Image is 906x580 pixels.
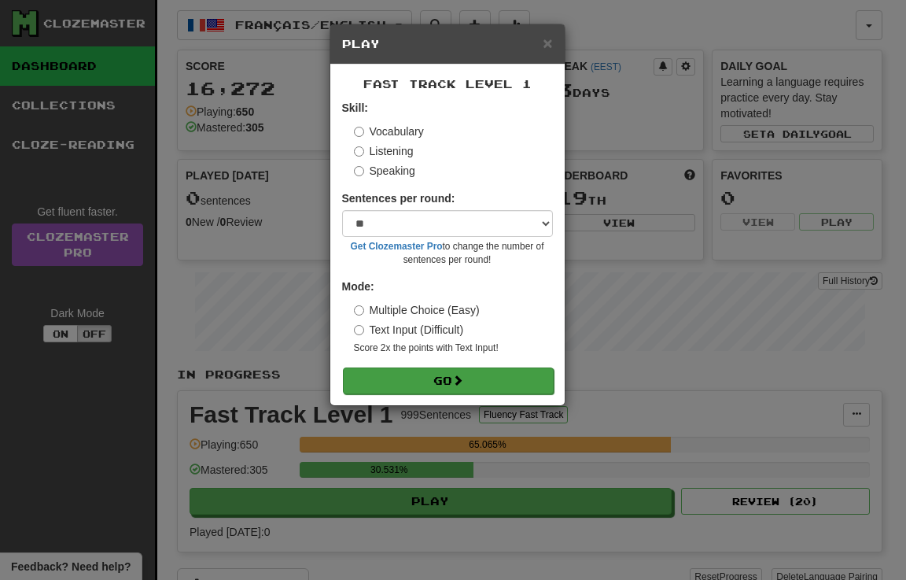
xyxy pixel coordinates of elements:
label: Vocabulary [354,124,424,139]
button: Close [543,35,552,51]
label: Multiple Choice (Easy) [354,302,480,318]
strong: Skill: [342,102,368,114]
h5: Play [342,36,553,52]
label: Text Input (Difficult) [354,322,464,338]
span: × [543,34,552,52]
label: Speaking [354,163,415,179]
input: Vocabulary [354,127,364,137]
input: Multiple Choice (Easy) [354,305,364,316]
input: Text Input (Difficult) [354,325,364,335]
label: Sentences per round: [342,190,455,206]
label: Listening [354,143,414,159]
span: Fast Track Level 1 [363,77,532,91]
small: to change the number of sentences per round! [342,240,553,267]
input: Speaking [354,166,364,176]
button: Go [343,368,554,394]
a: Get Clozemaster Pro [351,241,443,252]
small: Score 2x the points with Text Input ! [354,342,553,355]
input: Listening [354,146,364,157]
strong: Mode: [342,280,374,293]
